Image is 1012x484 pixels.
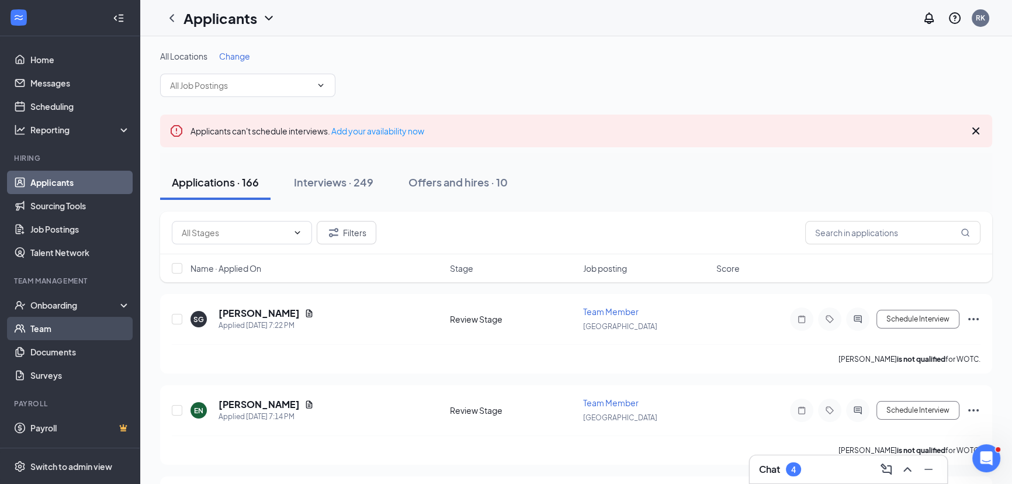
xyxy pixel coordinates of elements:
[219,320,314,331] div: Applied [DATE] 7:22 PM
[30,71,130,95] a: Messages
[172,175,259,189] div: Applications · 166
[30,416,130,440] a: PayrollCrown
[182,226,288,239] input: All Stages
[966,403,980,417] svg: Ellipses
[897,355,945,364] b: is not qualified
[879,462,893,476] svg: ComposeMessage
[14,124,26,136] svg: Analysis
[583,306,639,317] span: Team Member
[877,460,896,479] button: ComposeMessage
[759,463,780,476] h3: Chat
[897,446,945,455] b: is not qualified
[30,48,130,71] a: Home
[331,126,424,136] a: Add your availability now
[14,399,128,409] div: Payroll
[14,153,128,163] div: Hiring
[900,462,914,476] svg: ChevronUp
[408,175,508,189] div: Offers and hires · 10
[190,262,261,274] span: Name · Applied On
[316,81,325,90] svg: ChevronDown
[219,398,300,411] h5: [PERSON_NAME]
[30,95,130,118] a: Scheduling
[795,406,809,415] svg: Note
[976,13,985,23] div: RK
[30,317,130,340] a: Team
[294,175,373,189] div: Interviews · 249
[450,313,576,325] div: Review Stage
[716,262,740,274] span: Score
[219,307,300,320] h5: [PERSON_NAME]
[838,445,980,455] p: [PERSON_NAME] for WOTC.
[823,406,837,415] svg: Tag
[948,11,962,25] svg: QuestionInfo
[791,465,796,475] div: 4
[966,312,980,326] svg: Ellipses
[30,241,130,264] a: Talent Network
[583,397,639,408] span: Team Member
[194,406,203,416] div: EN
[805,221,980,244] input: Search in applications
[450,405,576,416] div: Review Stage
[30,124,131,136] div: Reporting
[876,310,959,329] button: Schedule Interview
[304,309,314,318] svg: Document
[30,299,120,311] div: Onboarding
[898,460,917,479] button: ChevronUp
[30,194,130,217] a: Sourcing Tools
[14,299,26,311] svg: UserCheck
[876,401,959,420] button: Schedule Interview
[219,51,250,61] span: Change
[190,126,424,136] span: Applicants can't schedule interviews.
[30,364,130,387] a: Surveys
[961,228,970,237] svg: MagnifyingGlass
[193,314,204,324] div: SG
[13,12,25,23] svg: WorkstreamLogo
[219,411,314,423] div: Applied [DATE] 7:14 PM
[823,314,837,324] svg: Tag
[317,221,376,244] button: Filter Filters
[30,217,130,241] a: Job Postings
[795,314,809,324] svg: Note
[165,11,179,25] svg: ChevronLeft
[851,406,865,415] svg: ActiveChat
[972,444,1000,472] iframe: Intercom live chat
[14,461,26,472] svg: Settings
[170,79,311,92] input: All Job Postings
[450,262,473,274] span: Stage
[583,322,657,331] span: [GEOGRAPHIC_DATA]
[583,262,627,274] span: Job posting
[922,11,936,25] svg: Notifications
[838,354,980,364] p: [PERSON_NAME] for WOTC.
[183,8,257,28] h1: Applicants
[113,12,124,24] svg: Collapse
[304,400,314,409] svg: Document
[30,340,130,364] a: Documents
[262,11,276,25] svg: ChevronDown
[160,51,207,61] span: All Locations
[583,413,657,422] span: [GEOGRAPHIC_DATA]
[14,276,128,286] div: Team Management
[327,226,341,240] svg: Filter
[30,461,112,472] div: Switch to admin view
[30,171,130,194] a: Applicants
[921,462,935,476] svg: Minimize
[169,124,183,138] svg: Error
[919,460,938,479] button: Minimize
[851,314,865,324] svg: ActiveChat
[293,228,302,237] svg: ChevronDown
[969,124,983,138] svg: Cross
